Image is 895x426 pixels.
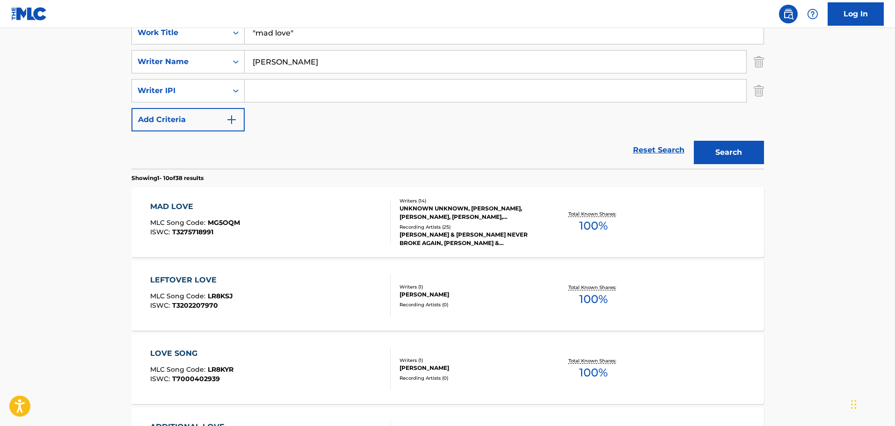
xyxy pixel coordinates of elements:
span: 100 % [579,291,608,308]
img: help [807,8,818,20]
div: Writers ( 1 ) [400,357,541,364]
span: T7000402939 [172,375,220,383]
a: Public Search [779,5,798,23]
div: [PERSON_NAME] & [PERSON_NAME] NEVER BROKE AGAIN, [PERSON_NAME] & [PERSON_NAME] NEVER BROKE AGAIN,... [400,231,541,247]
a: LEFTOVER LOVEMLC Song Code:LR8KSJISWC:T3202207970Writers (1)[PERSON_NAME]Recording Artists (0)Tot... [131,260,764,331]
div: MAD LOVE [150,201,240,212]
div: Arrastar [851,390,857,419]
span: ISWC : [150,228,172,236]
span: LR8KSJ [208,292,233,300]
div: Work Title [138,27,222,38]
p: Showing 1 - 10 of 38 results [131,174,204,182]
div: Widget de chat [848,381,895,426]
img: search [783,8,794,20]
span: MLC Song Code : [150,365,208,374]
a: Reset Search [628,140,689,160]
span: MLC Song Code : [150,292,208,300]
div: Recording Artists ( 25 ) [400,224,541,231]
img: 9d2ae6d4665cec9f34b9.svg [226,114,237,125]
div: Recording Artists ( 0 ) [400,375,541,382]
img: MLC Logo [11,7,47,21]
div: [PERSON_NAME] [400,290,541,299]
span: 100 % [579,217,608,234]
iframe: Chat Widget [848,381,895,426]
form: Search Form [131,21,764,169]
button: Search [694,141,764,164]
p: Total Known Shares: [568,357,618,364]
div: LOVE SONG [150,348,233,359]
span: 100 % [579,364,608,381]
img: Delete Criterion [754,79,764,102]
div: Writer Name [138,56,222,67]
span: T3202207970 [172,301,218,310]
span: MG5OQM [208,218,240,227]
div: LEFTOVER LOVE [150,274,233,286]
div: Recording Artists ( 0 ) [400,301,541,308]
div: Help [803,5,822,23]
p: Total Known Shares: [568,210,618,217]
span: T3275718991 [172,228,213,236]
a: MAD LOVEMLC Song Code:MG5OQMISWC:T3275718991Writers (14)UNKNOWN UNKNOWN, [PERSON_NAME], [PERSON_N... [131,187,764,257]
div: [PERSON_NAME] [400,364,541,372]
p: Total Known Shares: [568,284,618,291]
img: Delete Criterion [754,50,764,73]
div: Writers ( 14 ) [400,197,541,204]
div: Writers ( 1 ) [400,283,541,290]
div: UNKNOWN UNKNOWN, [PERSON_NAME], [PERSON_NAME], [PERSON_NAME], [PERSON_NAME] [PERSON_NAME], [PERSO... [400,204,541,221]
a: LOVE SONGMLC Song Code:LR8KYRISWC:T7000402939Writers (1)[PERSON_NAME]Recording Artists (0)Total K... [131,334,764,404]
span: MLC Song Code : [150,218,208,227]
button: Add Criteria [131,108,245,131]
span: LR8KYR [208,365,233,374]
span: ISWC : [150,375,172,383]
div: Writer IPI [138,85,222,96]
span: ISWC : [150,301,172,310]
a: Log In [828,2,884,26]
